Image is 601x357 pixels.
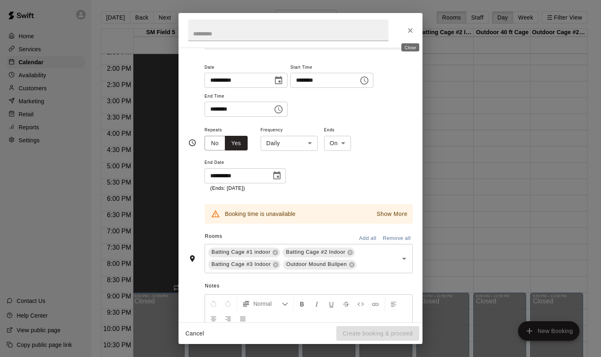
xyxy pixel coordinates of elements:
[398,253,410,264] button: Open
[208,260,281,270] div: Batting Cage #3 Indoor
[401,44,419,52] div: Close
[324,296,338,311] button: Format Underline
[221,296,235,311] button: Redo
[205,280,413,293] span: Notes
[290,62,373,73] span: Start Time
[377,210,407,218] p: Show More
[283,248,348,256] span: Batting Cage #2 Indoor
[207,296,220,311] button: Undo
[339,296,353,311] button: Format Strikethrough
[355,232,381,245] button: Add all
[403,23,418,38] button: Close
[205,91,287,102] span: End Time
[375,208,409,220] button: Show More
[205,136,248,151] div: outlined button group
[208,260,274,268] span: Batting Cage #3 Indoor
[188,139,196,147] svg: Timing
[225,136,248,151] button: Yes
[368,296,382,311] button: Insert Link
[205,62,287,73] span: Date
[270,72,287,89] button: Choose date, selected date is Aug 28, 2025
[324,125,351,136] span: Ends
[354,296,368,311] button: Insert Code
[324,136,351,151] div: On
[283,248,355,257] div: Batting Cage #2 Indoor
[182,326,208,341] button: Cancel
[270,101,287,118] button: Choose time, selected time is 9:00 PM
[239,296,292,311] button: Formatting Options
[208,248,274,256] span: Batting Cage #1 indoor
[205,233,222,239] span: Rooms
[225,207,296,221] div: Booking time is unavailable
[295,296,309,311] button: Format Bold
[205,157,286,168] span: End Date
[188,255,196,263] svg: Rooms
[221,311,235,326] button: Right Align
[207,311,220,326] button: Center Align
[261,125,318,136] span: Frequency
[253,300,282,308] span: Normal
[269,168,285,184] button: Choose date, selected date is Nov 13, 2025
[205,136,225,151] button: No
[261,136,318,151] div: Daily
[236,311,250,326] button: Justify Align
[210,185,280,193] p: (Ends: [DATE])
[208,248,280,257] div: Batting Cage #1 indoor
[356,72,372,89] button: Choose time, selected time is 6:00 PM
[381,232,413,245] button: Remove all
[283,260,357,270] div: Outdoor Mound Bullpen
[283,260,350,268] span: Outdoor Mound Bullpen
[310,296,324,311] button: Format Italics
[387,296,401,311] button: Left Align
[205,125,254,136] span: Repeats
